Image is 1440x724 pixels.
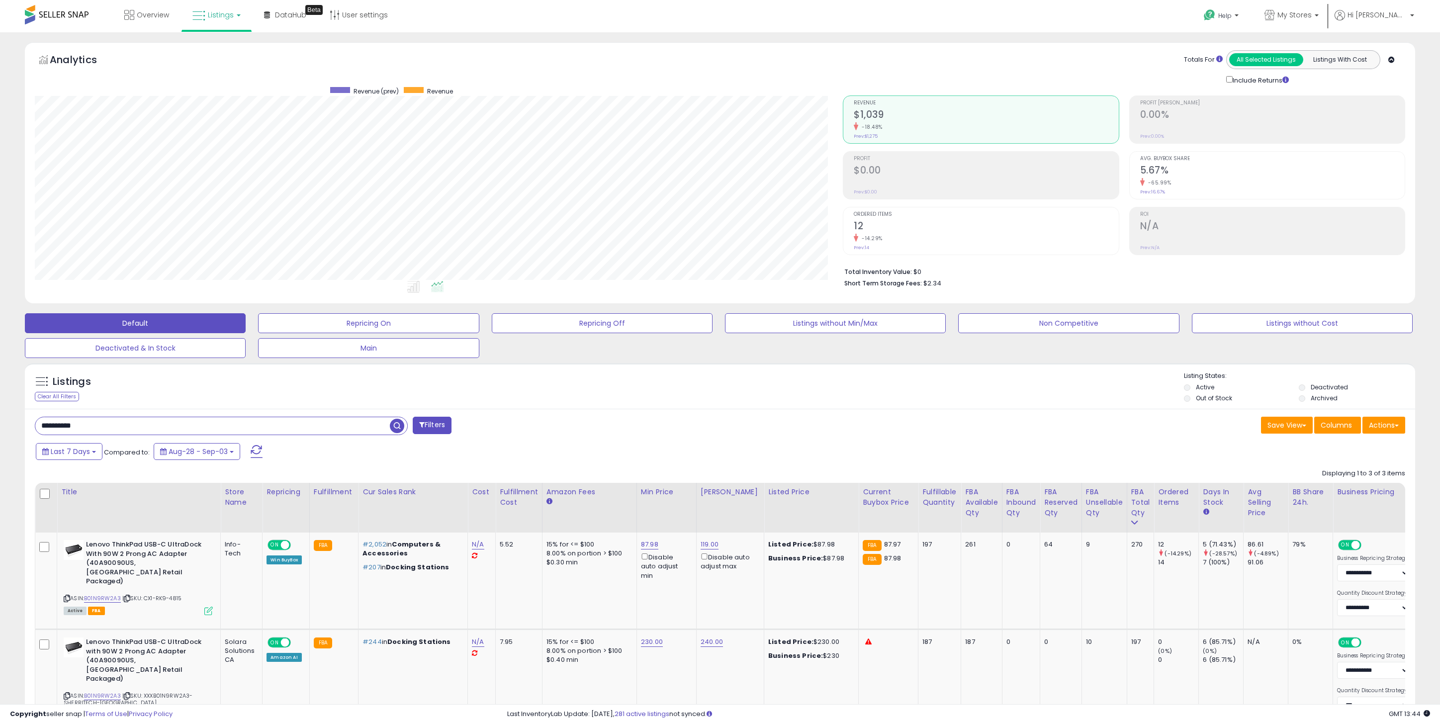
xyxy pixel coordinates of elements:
[1158,655,1198,664] div: 0
[1203,647,1217,655] small: (0%)
[863,487,914,508] div: Current Buybox Price
[1203,637,1243,646] div: 6 (85.71%)
[129,709,173,719] a: Privacy Policy
[641,540,658,549] a: 87.98
[472,637,484,647] a: N/A
[1348,10,1407,20] span: Hi [PERSON_NAME]
[854,212,1118,217] span: Ordered Items
[1006,637,1033,646] div: 0
[314,540,332,551] small: FBA
[1218,11,1232,20] span: Help
[269,541,281,549] span: ON
[314,637,332,648] small: FBA
[1140,245,1160,251] small: Prev: N/A
[923,278,941,288] span: $2.34
[922,487,957,508] div: Fulfillable Quantity
[1311,394,1338,402] label: Archived
[1337,487,1438,497] div: Business Pricing
[1337,652,1409,659] label: Business Repricing Strategy:
[1131,487,1150,518] div: FBA Total Qty
[768,540,813,549] b: Listed Price:
[1140,133,1164,139] small: Prev: 0.00%
[25,313,246,333] button: Default
[413,417,451,434] button: Filters
[64,540,84,560] img: 41HXpYTrkcL._SL40_.jpg
[1389,709,1430,719] span: 2025-09-12 13:44 GMT
[1158,487,1194,508] div: Ordered Items
[258,338,479,358] button: Main
[858,235,883,242] small: -14.29%
[1044,540,1074,549] div: 64
[958,313,1179,333] button: Non Competitive
[137,10,169,20] span: Overview
[1044,637,1074,646] div: 0
[1292,540,1325,549] div: 79%
[884,553,901,563] span: 87.98
[1131,637,1147,646] div: 197
[507,710,1430,719] div: Last InventoryLab Update: [DATE], not synced.
[1086,487,1123,518] div: FBA Unsellable Qty
[50,53,116,69] h5: Analytics
[701,487,760,497] div: [PERSON_NAME]
[844,265,1398,277] li: $0
[768,487,854,497] div: Listed Price
[1140,165,1405,178] h2: 5.67%
[386,562,449,572] span: Docking Stations
[1339,638,1351,647] span: ON
[1145,179,1171,186] small: -65.99%
[86,637,207,686] b: Lenovo ThinkPad USB-C UltraDock with 90W 2 Prong AC Adapter (40A90090US, [GEOGRAPHIC_DATA] Retail...
[768,554,851,563] div: $87.98
[546,487,632,497] div: Amazon Fees
[36,443,102,460] button: Last 7 Days
[546,637,629,646] div: 15% for <= $100
[267,487,305,497] div: Repricing
[546,497,552,506] small: Amazon Fees.
[10,709,46,719] strong: Copyright
[1086,637,1119,646] div: 10
[701,637,723,647] a: 240.00
[701,551,756,571] div: Disable auto adjust max
[768,637,813,646] b: Listed Price:
[25,338,246,358] button: Deactivated & In Stock
[1360,541,1376,549] span: OFF
[725,313,946,333] button: Listings without Min/Max
[1203,540,1243,549] div: 5 (71.43%)
[615,709,669,719] a: 281 active listings
[362,540,460,558] p: in
[884,540,901,549] span: 87.97
[854,165,1118,178] h2: $0.00
[768,553,823,563] b: Business Price:
[641,551,689,580] div: Disable auto adjust min
[1196,1,1249,32] a: Help
[64,637,84,657] img: 41HXpYTrkcL._SL40_.jpg
[169,447,228,456] span: Aug-28 - Sep-03
[1131,540,1147,549] div: 270
[1339,541,1351,549] span: ON
[267,555,302,564] div: Win BuyBox
[1086,540,1119,549] div: 9
[854,133,878,139] small: Prev: $1,275
[88,607,105,615] span: FBA
[267,653,301,662] div: Amazon AI
[1321,420,1352,430] span: Columns
[844,279,922,287] b: Short Term Storage Fees:
[1165,549,1191,557] small: (-14.29%)
[53,375,91,389] h5: Listings
[1322,469,1405,478] div: Displaying 1 to 3 of 3 items
[1337,555,1409,562] label: Business Repricing Strategy:
[64,540,213,614] div: ASIN:
[362,487,463,497] div: Cur Sales Rank
[965,637,994,646] div: 187
[1158,558,1198,567] div: 14
[104,448,150,457] span: Compared to:
[768,637,851,646] div: $230.00
[225,637,255,665] div: Solara Solutions CA
[546,549,629,558] div: 8.00% on portion > $100
[84,692,121,700] a: B01N9RW2A3
[1219,74,1301,86] div: Include Returns
[225,540,255,558] div: Info-Tech
[1229,53,1303,66] button: All Selected Listings
[472,487,491,497] div: Cost
[154,443,240,460] button: Aug-28 - Sep-03
[858,123,883,131] small: -18.48%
